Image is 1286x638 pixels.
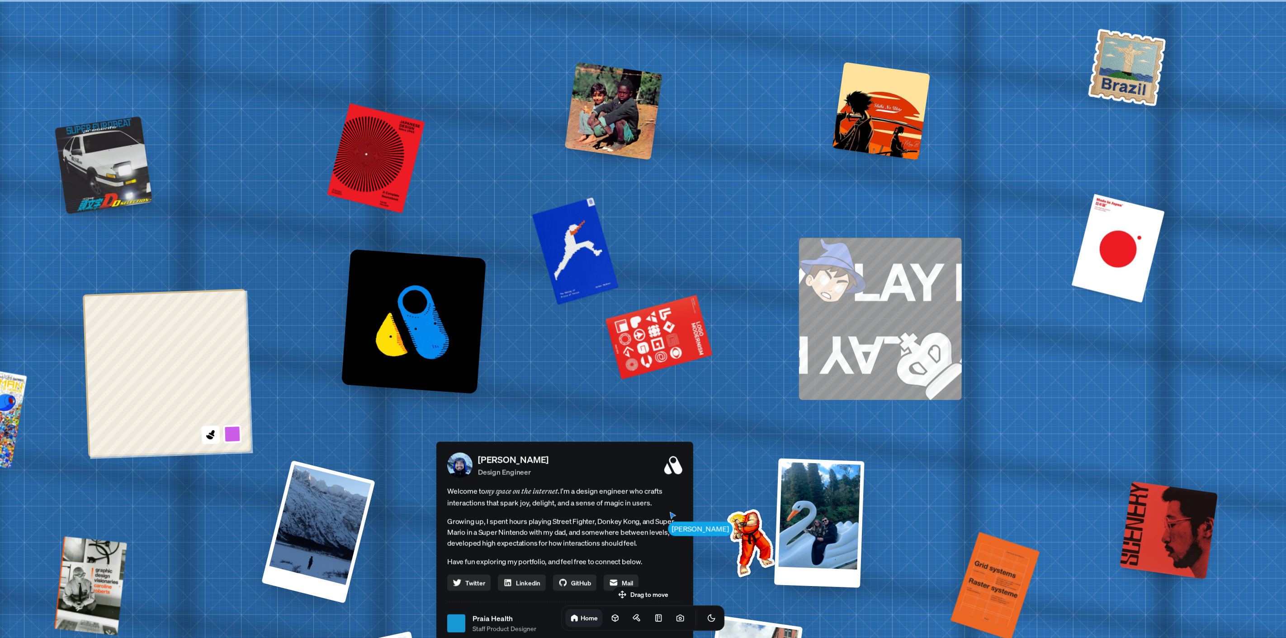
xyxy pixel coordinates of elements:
img: Profile example [704,496,795,587]
p: Growing up, I spent hours playing Street Fighter, Donkey Kong, and Super Mario in a Super Nintend... [447,516,682,549]
a: PLAY PLAY PLAY PLAY PLAY PLAY PLAY PLAYPLAY PLAY PLAY PLAY PLAY PLAY PLAY PLAY [799,238,962,400]
a: Linkedin [498,575,546,591]
img: Profile example [1086,26,1169,108]
p: Design Engineer [478,467,548,478]
span: Praia Health [473,613,536,624]
span: Staff Product Designer [473,624,536,633]
a: Home [566,609,603,627]
img: Logo variation 112 [341,249,486,394]
em: my space on the internet. [485,487,560,496]
p: [PERSON_NAME] [478,453,548,467]
p: Have fun exploring my portfolio, and feel free to connect below. [447,556,682,568]
span: Mail [622,578,633,587]
img: Profile Picture [447,453,473,478]
h1: Home [581,614,598,622]
span: Linkedin [516,578,540,587]
span: Welcome to I'm a design engineer who crafts interactions that spark joy, delight, and a sense of ... [447,485,682,509]
span: GitHub [571,578,591,587]
a: Mail [604,575,638,591]
a: GitHub [553,575,596,591]
a: Twitter [447,575,491,591]
button: Toggle Theme [703,609,721,627]
span: Twitter [465,578,485,587]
